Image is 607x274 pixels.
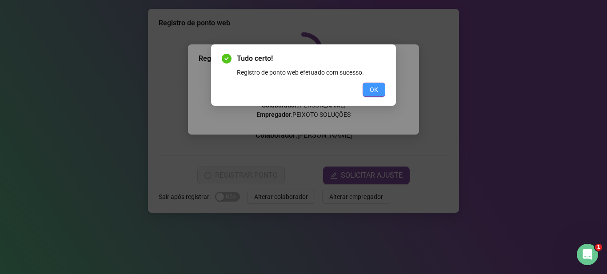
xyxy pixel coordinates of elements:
span: Tudo certo! [237,53,385,64]
span: 1 [595,244,602,251]
span: OK [370,85,378,95]
span: check-circle [222,54,232,64]
button: OK [363,83,385,97]
div: Registro de ponto web efetuado com sucesso. [237,68,385,77]
iframe: Intercom live chat [577,244,598,265]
